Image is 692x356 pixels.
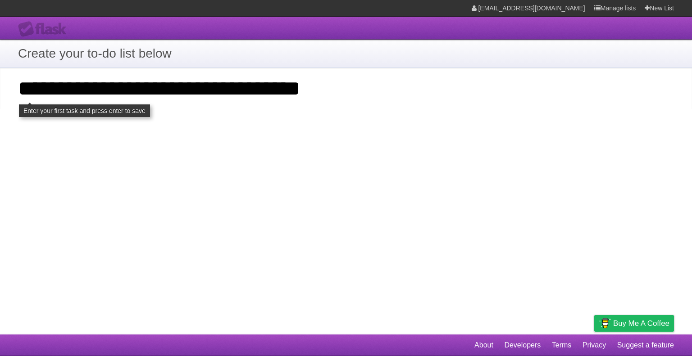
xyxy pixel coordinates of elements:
a: About [474,337,493,354]
a: Terms [552,337,572,354]
div: Flask [18,21,72,37]
a: Buy me a coffee [594,315,674,332]
img: Buy me a coffee [599,315,611,331]
a: Suggest a feature [617,337,674,354]
a: Privacy [583,337,606,354]
h1: Create your to-do list below [18,44,674,63]
a: Developers [504,337,541,354]
span: Buy me a coffee [613,315,669,331]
